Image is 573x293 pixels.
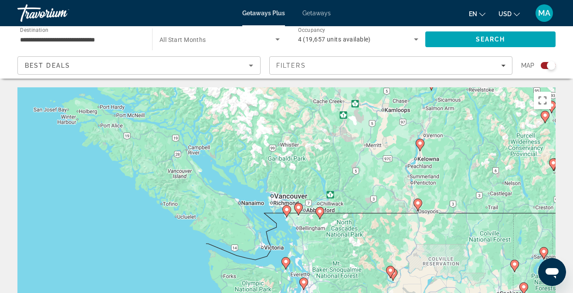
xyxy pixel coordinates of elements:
[269,56,512,75] button: Filters
[538,258,566,286] iframe: Button to launch messaging window
[302,10,331,17] a: Getaways
[242,10,285,17] a: Getaways Plus
[25,62,70,69] span: Best Deals
[534,92,551,109] button: Toggle fullscreen view
[469,10,477,17] span: en
[533,4,556,22] button: User Menu
[17,2,105,24] a: Travorium
[25,60,253,71] mat-select: Sort by
[498,10,512,17] span: USD
[469,7,485,20] button: Change language
[476,36,505,43] span: Search
[20,34,141,45] input: Select destination
[298,27,325,33] span: Occupancy
[498,7,520,20] button: Change currency
[298,36,371,43] span: 4 (19,657 units available)
[276,62,306,69] span: Filters
[425,31,556,47] button: Search
[159,36,206,43] span: All Start Months
[521,59,534,72] span: Map
[20,27,48,33] span: Destination
[538,9,550,17] span: MA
